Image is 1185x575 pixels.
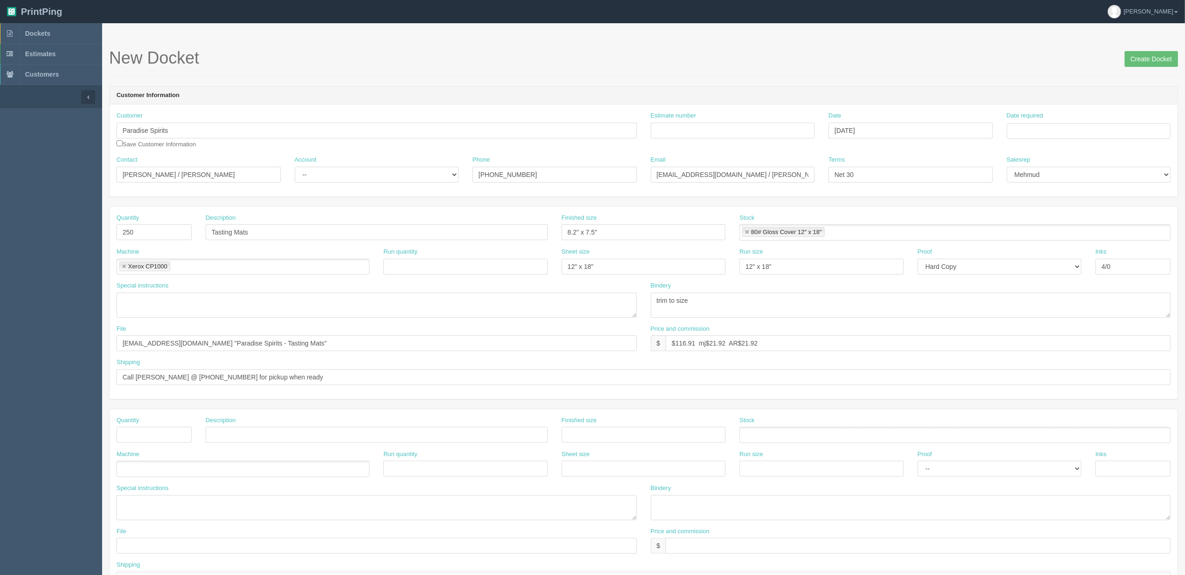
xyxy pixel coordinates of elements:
[109,49,1178,67] h1: New Docket
[117,325,126,333] label: File
[128,263,168,269] div: Xerox CP1000
[562,416,597,425] label: Finished size
[651,111,696,120] label: Estimate number
[651,538,666,554] div: $
[117,248,139,256] label: Machine
[473,156,490,164] label: Phone
[117,156,137,164] label: Contact
[1108,5,1121,18] img: avatar_default-7531ab5dedf162e01f1e0bb0964e6a185e93c5c22dfe317fb01d7f8cd2b1632c.jpg
[651,281,671,290] label: Bindery
[651,335,666,351] div: $
[739,214,755,222] label: Stock
[117,123,637,138] input: Enter customer name
[829,111,841,120] label: Date
[918,450,932,459] label: Proof
[651,156,666,164] label: Email
[383,450,417,459] label: Run quantity
[1125,51,1178,67] input: Create Docket
[117,214,139,222] label: Quantity
[383,248,417,256] label: Run quantity
[651,325,710,333] label: Price and commission
[651,293,1171,318] textarea: trim to size
[117,111,637,149] div: Save Customer Information
[739,450,763,459] label: Run size
[1007,111,1043,120] label: Date required
[829,156,845,164] label: Terms
[117,450,139,459] label: Machine
[117,416,139,425] label: Quantity
[25,50,56,58] span: Estimates
[751,229,822,235] div: 80# Gloss Cover 12" x 18"
[1095,450,1107,459] label: Inks
[651,484,671,493] label: Bindery
[117,484,168,493] label: Special instructions
[739,248,763,256] label: Run size
[918,248,932,256] label: Proof
[7,7,16,16] img: logo-3e63b451c926e2ac314895c53de4908e5d424f24456219fb08d385ab2e579770.png
[117,111,142,120] label: Customer
[1095,248,1107,256] label: Inks
[117,358,140,367] label: Shipping
[295,156,317,164] label: Account
[562,248,590,256] label: Sheet size
[562,214,597,222] label: Finished size
[562,450,590,459] label: Sheet size
[206,214,236,222] label: Description
[117,561,140,569] label: Shipping
[25,71,59,78] span: Customers
[25,30,50,37] span: Dockets
[739,416,755,425] label: Stock
[117,281,168,290] label: Special instructions
[110,86,1178,105] header: Customer Information
[206,416,236,425] label: Description
[1007,156,1030,164] label: Salesrep
[651,527,710,536] label: Price and commission
[117,527,126,536] label: File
